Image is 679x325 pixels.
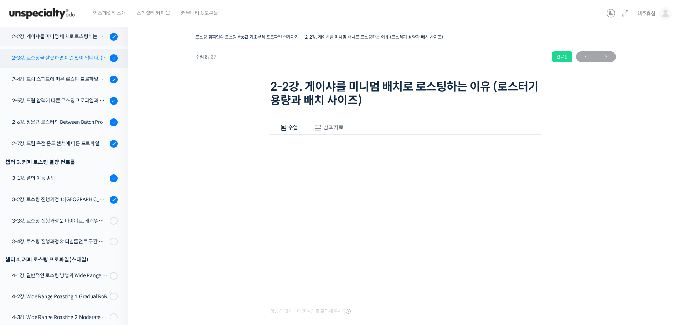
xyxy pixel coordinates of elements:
[195,55,216,59] span: 수업 8
[12,139,108,147] div: 2-7강. 드럼 측정 온도 센서에 따른 프로파일
[5,255,118,264] div: 챕터 4. 커피 로스팅 프로파일(스타일)
[324,124,343,131] span: 참고 자료
[47,226,92,244] a: 대화
[596,51,616,62] a: 다음→
[208,54,216,60] span: / 27
[305,34,443,40] a: 2-2강. 게이샤를 미니멈 배치로 로스팅하는 이유 (로스터기 용량과 배치 사이즈)
[5,157,118,167] div: 챕터 3. 커피 로스팅 열량 컨트롤
[12,271,108,279] div: 4-1강. 일반적인 로스팅 방법과 Wide Range Roasting
[576,52,596,62] span: ←
[12,293,108,300] div: 4-2강. Wide Range Roasting 1: Gradual RoR
[637,10,655,17] span: 객주휴심
[2,226,47,244] a: 홈
[12,313,108,321] div: 4-3강. Wide Range Roasting 2: Moderate RoR
[576,51,596,62] a: ←이전
[22,237,27,243] span: 홈
[12,217,108,225] div: 3-3강. 로스팅 진행과정 2: 마이야르, 캐러멜라이즈 구간 열량 컨트롤
[12,118,108,126] div: 2-6강. 장문규 로스터의 Between Batch Protocol
[12,195,108,203] div: 3-2강. 로스팅 진행과정 1: [GEOGRAPHIC_DATA] 구간 열량 컨트롤
[270,309,351,314] span: 영상이 끊기신다면 여기를 클릭해주세요
[195,34,299,40] a: 로스팅 챔피언의 로스팅 AtoZ! 기초부터 프로파일 설계까지
[288,124,298,131] span: 수업
[65,237,74,243] span: 대화
[12,75,108,83] div: 2-4강. 드럼 스피드에 따른 로스팅 프로파일과 센서리
[12,238,108,245] div: 3-4강. 로스팅 진행과정 3: 디벨롭먼트 구간 열량 컨트롤
[552,51,572,62] div: 완료함
[12,174,108,182] div: 3-1강. 열의 이동 방법
[596,52,616,62] span: →
[12,97,108,105] div: 2-5강. 드럼 압력에 따른 로스팅 프로파일과 센서리
[12,54,108,62] div: 2-3강. 로스팅을 잘못하면 이런 맛이 납니다. (로스팅 디팩트의 이해)
[270,80,541,107] h1: 2-2강. 게이샤를 미니멈 배치로 로스팅하는 이유 (로스터기 용량과 배치 사이즈)
[110,237,119,243] span: 설정
[92,226,137,244] a: 설정
[12,32,108,40] div: 2-2강. 게이샤를 미니멈 배치로 로스팅하는 이유 (로스터기 용량과 배치 사이즈)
